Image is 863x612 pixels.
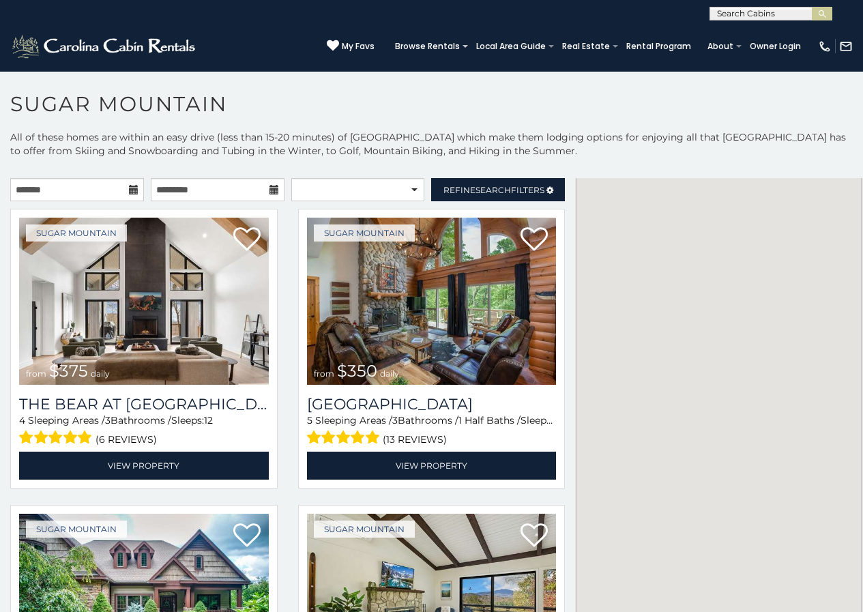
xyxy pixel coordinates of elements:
[19,414,25,426] span: 4
[619,37,698,56] a: Rental Program
[521,522,548,551] a: Add to favorites
[105,414,111,426] span: 3
[307,395,557,413] a: [GEOGRAPHIC_DATA]
[521,226,548,254] a: Add to favorites
[701,37,740,56] a: About
[553,414,562,426] span: 12
[555,37,617,56] a: Real Estate
[743,37,808,56] a: Owner Login
[443,185,544,195] span: Refine Filters
[19,218,269,385] img: The Bear At Sugar Mountain
[380,368,399,379] span: daily
[458,414,521,426] span: 1 Half Baths /
[314,368,334,379] span: from
[91,368,110,379] span: daily
[314,224,415,242] a: Sugar Mountain
[96,431,157,448] span: (6 reviews)
[307,218,557,385] a: Grouse Moor Lodge from $350 daily
[19,413,269,448] div: Sleeping Areas / Bathrooms / Sleeps:
[19,452,269,480] a: View Property
[26,521,127,538] a: Sugar Mountain
[26,368,46,379] span: from
[431,178,565,201] a: RefineSearchFilters
[19,395,269,413] h3: The Bear At Sugar Mountain
[19,218,269,385] a: The Bear At Sugar Mountain from $375 daily
[307,452,557,480] a: View Property
[392,414,398,426] span: 3
[314,521,415,538] a: Sugar Mountain
[204,414,213,426] span: 12
[476,185,511,195] span: Search
[469,37,553,56] a: Local Area Guide
[10,33,199,60] img: White-1-2.png
[307,414,312,426] span: 5
[233,522,261,551] a: Add to favorites
[233,226,261,254] a: Add to favorites
[49,361,88,381] span: $375
[818,40,832,53] img: phone-regular-white.png
[839,40,853,53] img: mail-regular-white.png
[337,361,377,381] span: $350
[19,395,269,413] a: The Bear At [GEOGRAPHIC_DATA]
[26,224,127,242] a: Sugar Mountain
[307,395,557,413] h3: Grouse Moor Lodge
[307,413,557,448] div: Sleeping Areas / Bathrooms / Sleeps:
[383,431,447,448] span: (13 reviews)
[342,40,375,53] span: My Favs
[307,218,557,385] img: Grouse Moor Lodge
[327,40,375,53] a: My Favs
[388,37,467,56] a: Browse Rentals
